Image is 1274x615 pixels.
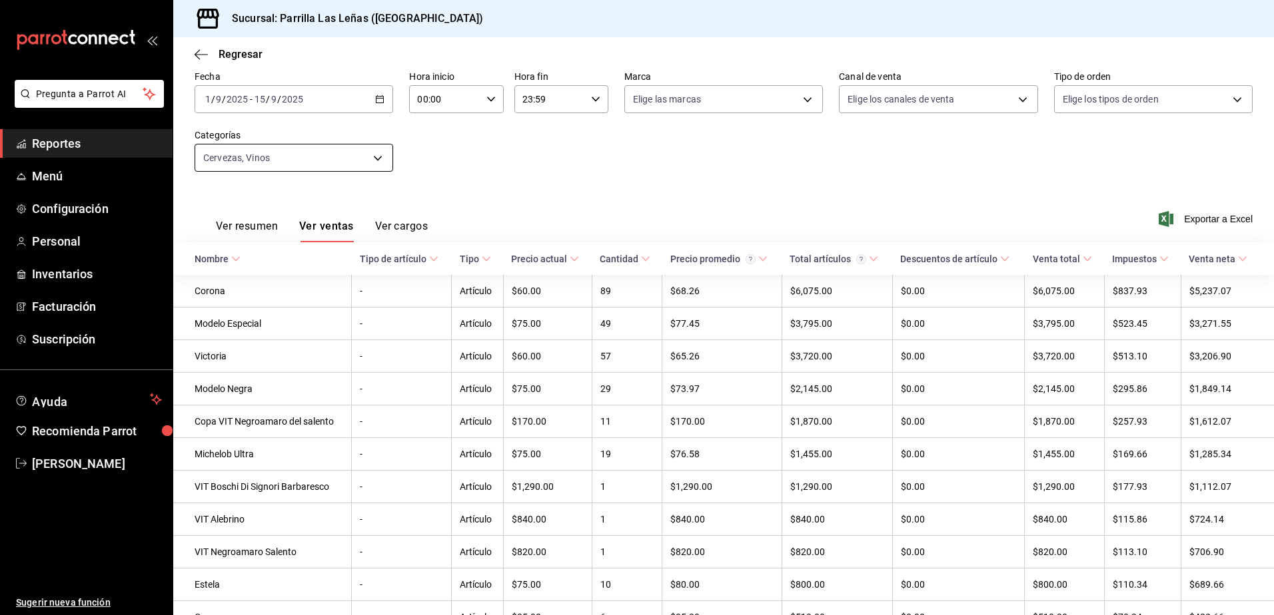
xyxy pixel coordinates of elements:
div: Cantidad [600,254,638,264]
td: $1,112.07 [1181,471,1274,503]
span: / [211,94,215,104]
span: Facturación [32,298,162,315]
td: $6,075.00 [782,275,892,307]
div: Total artículos [790,254,866,264]
td: $820.00 [503,536,592,568]
td: $3,271.55 [1181,307,1274,340]
td: $840.00 [1025,503,1104,536]
span: Impuestos [1112,254,1169,264]
td: 49 [592,307,662,340]
td: $3,206.90 [1181,340,1274,373]
span: Venta total [1033,254,1092,264]
td: $77.45 [662,307,782,340]
span: - [250,94,253,104]
td: $837.93 [1104,275,1181,307]
td: $0.00 [892,503,1025,536]
td: VIT Boschi Di Signori Barbaresco [173,471,352,503]
td: $75.00 [503,307,592,340]
span: Menú [32,167,162,185]
button: open_drawer_menu [147,35,157,45]
div: Tipo [460,254,479,264]
td: Artículo [452,536,503,568]
div: Nombre [195,254,229,264]
label: Hora inicio [409,72,503,81]
td: 89 [592,275,662,307]
td: - [352,340,452,373]
span: Elige las marcas [633,93,701,106]
button: Regresar [195,48,263,61]
td: $80.00 [662,568,782,601]
td: $689.66 [1181,568,1274,601]
td: - [352,373,452,405]
td: - [352,503,452,536]
span: Venta neta [1189,254,1247,264]
td: Estela [173,568,352,601]
span: / [277,94,281,104]
td: $724.14 [1181,503,1274,536]
td: Artículo [452,471,503,503]
td: - [352,471,452,503]
td: Artículo [452,438,503,471]
td: $800.00 [782,568,892,601]
td: $840.00 [782,503,892,536]
div: Tipo de artículo [360,254,426,264]
input: ---- [281,94,304,104]
td: $513.10 [1104,340,1181,373]
td: 1 [592,471,662,503]
span: Tipo [460,254,491,264]
span: [PERSON_NAME] [32,455,162,473]
label: Hora fin [514,72,608,81]
span: / [222,94,226,104]
td: $0.00 [892,373,1025,405]
td: 1 [592,536,662,568]
td: Artículo [452,307,503,340]
td: $0.00 [892,405,1025,438]
td: $170.00 [503,405,592,438]
td: $76.58 [662,438,782,471]
td: $3,720.00 [1025,340,1104,373]
td: Victoria [173,340,352,373]
td: - [352,438,452,471]
span: Suscripción [32,330,162,348]
span: Tipo de artículo [360,254,438,264]
td: $75.00 [503,438,592,471]
td: 29 [592,373,662,405]
span: Sugerir nueva función [16,596,162,610]
div: Precio promedio [670,254,756,264]
td: $1,870.00 [1025,405,1104,438]
td: $840.00 [503,503,592,536]
td: $0.00 [892,536,1025,568]
td: VIT Negroamaro Salento [173,536,352,568]
span: Configuración [32,200,162,218]
span: Precio promedio [670,254,768,264]
button: Ver ventas [299,220,354,242]
svg: Precio promedio = Total artículos / cantidad [746,254,756,264]
button: Exportar a Excel [1161,211,1253,227]
span: Ayuda [32,391,145,407]
td: 57 [592,340,662,373]
td: $68.26 [662,275,782,307]
label: Categorías [195,130,393,140]
td: - [352,307,452,340]
td: $169.66 [1104,438,1181,471]
span: Personal [32,232,162,250]
td: $60.00 [503,340,592,373]
span: Cervezas, Vinos [203,151,270,164]
td: $1,612.07 [1181,405,1274,438]
td: $0.00 [892,438,1025,471]
td: $170.00 [662,405,782,438]
td: - [352,568,452,601]
td: Modelo Especial [173,307,352,340]
div: Impuestos [1112,254,1157,264]
div: navigation tabs [216,220,428,242]
svg: El total artículos considera cambios de precios en los artículos así como costos adicionales por ... [856,254,866,264]
td: Artículo [452,340,503,373]
td: $3,720.00 [782,340,892,373]
td: $1,290.00 [1025,471,1104,503]
button: Ver cargos [375,220,428,242]
td: $2,145.00 [1025,373,1104,405]
td: $115.86 [1104,503,1181,536]
td: $0.00 [892,471,1025,503]
td: - [352,405,452,438]
td: $75.00 [503,373,592,405]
